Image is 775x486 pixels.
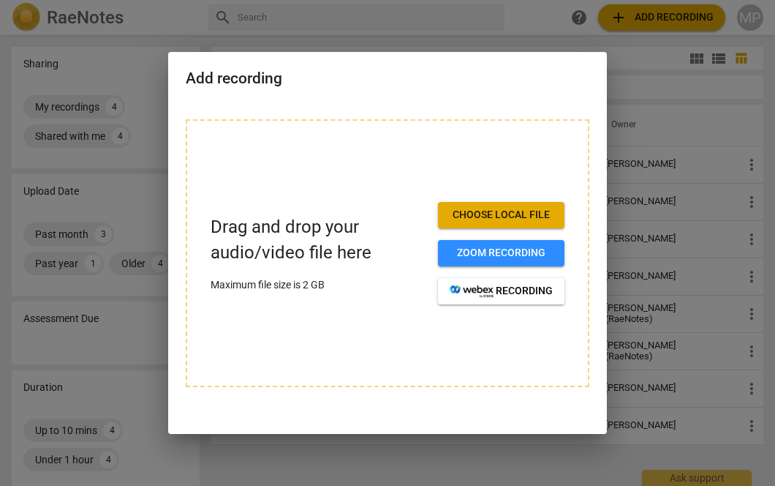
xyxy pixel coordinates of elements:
button: Zoom recording [438,240,564,266]
h2: Add recording [186,70,589,88]
button: recording [438,278,564,304]
span: recording [450,284,553,299]
button: Choose local file [438,202,564,228]
span: Zoom recording [450,246,553,261]
p: Drag and drop your audio/video file here [211,214,426,266]
span: Choose local file [450,208,553,223]
p: Maximum file size is 2 GB [211,277,426,293]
